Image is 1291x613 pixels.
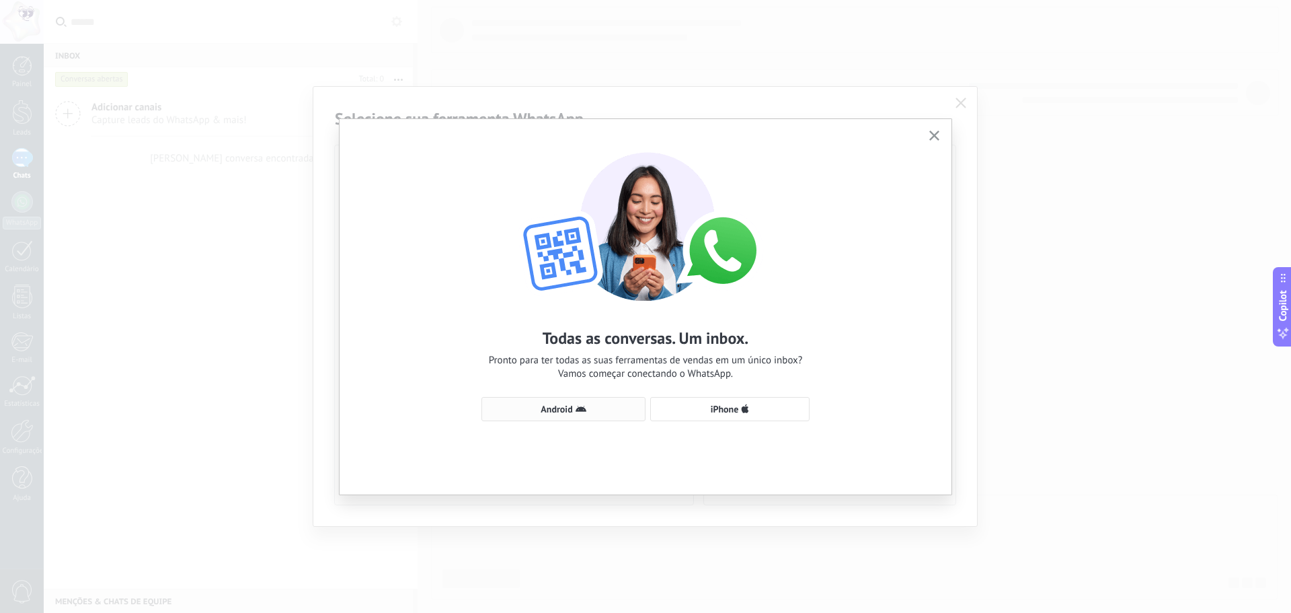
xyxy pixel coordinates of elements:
span: Android [541,404,572,414]
span: Copilot [1276,290,1290,321]
h2: Todas as conversas. Um inbox. [543,328,749,349]
button: iPhone [650,397,810,421]
img: wa-lite-select-device.png [498,139,793,301]
span: Pronto para ter todas as suas ferramentas de vendas em um único inbox? Vamos começar conectando o... [489,354,803,381]
button: Android [481,397,645,421]
span: iPhone [711,404,739,414]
